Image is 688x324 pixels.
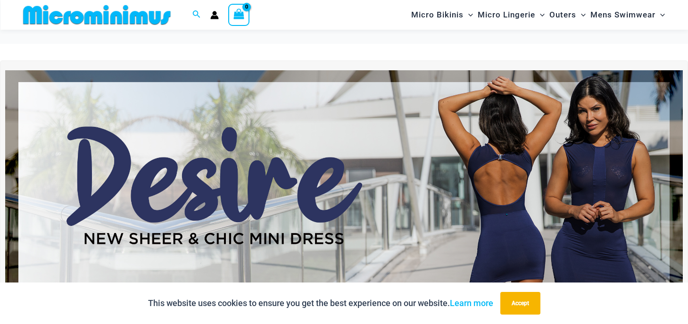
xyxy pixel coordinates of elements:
a: Learn more [450,298,493,308]
a: OutersMenu ToggleMenu Toggle [547,3,588,27]
span: Menu Toggle [464,3,473,27]
nav: Site Navigation [407,1,669,28]
button: Accept [500,292,540,315]
span: Mens Swimwear [590,3,655,27]
span: Menu Toggle [576,3,586,27]
a: Search icon link [192,9,201,21]
a: Account icon link [210,11,219,19]
a: Mens SwimwearMenu ToggleMenu Toggle [588,3,667,27]
img: MM SHOP LOGO FLAT [19,4,174,25]
p: This website uses cookies to ensure you get the best experience on our website. [148,296,493,310]
span: Micro Bikinis [411,3,464,27]
span: Menu Toggle [535,3,545,27]
a: View Shopping Cart, empty [228,4,250,25]
span: Menu Toggle [655,3,665,27]
a: Micro BikinisMenu ToggleMenu Toggle [409,3,475,27]
span: Micro Lingerie [478,3,535,27]
span: Outers [549,3,576,27]
img: Desire me Navy Dress [5,70,683,300]
a: Micro LingerieMenu ToggleMenu Toggle [475,3,547,27]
